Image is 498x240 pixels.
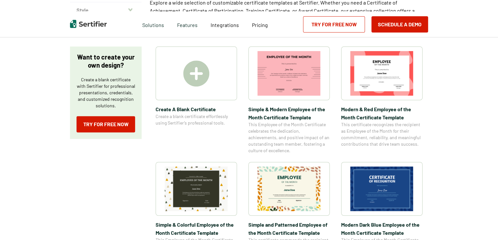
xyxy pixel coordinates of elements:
p: Create a blank certificate with Sertifier for professional presentations, credentials, and custom... [76,76,135,109]
span: Modern Dark Blue Employee of the Month Certificate Template [341,220,422,237]
button: Style [70,2,142,18]
span: Modern & Red Employee of the Month Certificate Template [341,105,422,121]
span: Solutions [142,20,164,28]
span: Create A Blank Certificate [156,105,237,113]
img: Modern Dark Blue Employee of the Month Certificate Template [350,167,413,211]
span: Simple & Colorful Employee of the Month Certificate Template [156,220,237,237]
img: Simple and Patterned Employee of the Month Certificate Template [257,167,321,211]
span: Features [177,20,198,28]
span: This certificate recognizes the recipient as Employee of the Month for their commitment, reliabil... [341,121,422,147]
span: Pricing [252,22,268,28]
p: Want to create your own design? [76,53,135,69]
a: Simple & Modern Employee of the Month Certificate TemplateSimple & Modern Employee of the Month C... [248,47,330,154]
img: Simple & Colorful Employee of the Month Certificate Template [165,167,228,211]
span: Create a blank certificate effortlessly using Sertifier’s professional tools. [156,113,237,126]
a: Integrations [211,20,239,28]
img: Simple & Modern Employee of the Month Certificate Template [257,51,321,96]
img: Create A Blank Certificate [183,60,209,87]
img: Sertifier | Digital Credentialing Platform [70,20,107,28]
img: Modern & Red Employee of the Month Certificate Template [350,51,413,96]
span: Integrations [211,22,239,28]
a: Try for Free Now [303,16,365,33]
span: Simple & Modern Employee of the Month Certificate Template [248,105,330,121]
a: Modern & Red Employee of the Month Certificate TemplateModern & Red Employee of the Month Certifi... [341,47,422,154]
a: Try for Free Now [76,116,135,132]
span: This Employee of the Month Certificate celebrates the dedication, achievements, and positive impa... [248,121,330,154]
a: Pricing [252,20,268,28]
span: Simple and Patterned Employee of the Month Certificate Template [248,220,330,237]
